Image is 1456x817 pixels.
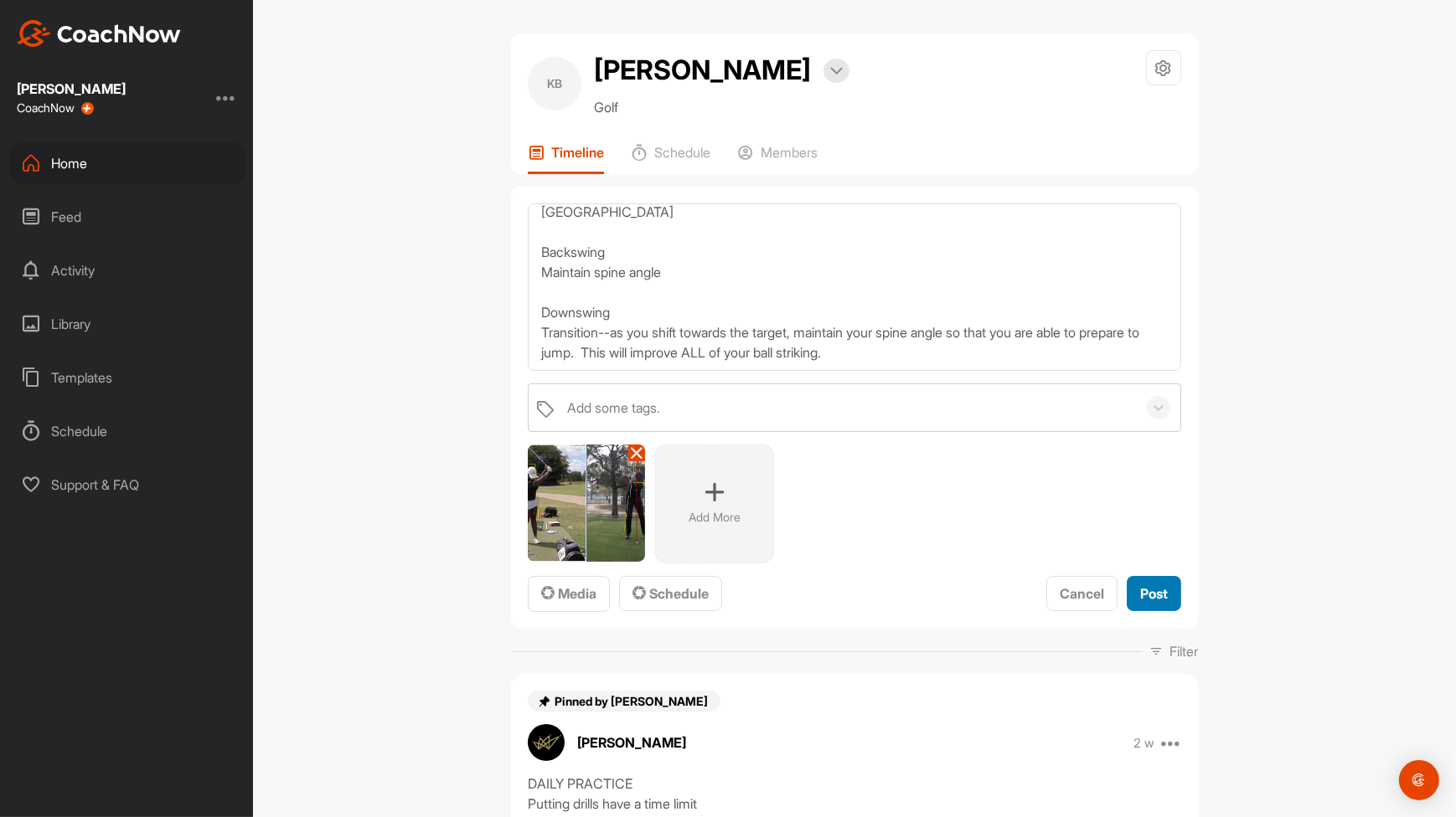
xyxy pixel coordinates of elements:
[9,410,245,452] div: Schedule
[1060,585,1104,602] span: Cancel
[1399,760,1439,800] div: Open Intercom Messenger
[632,585,709,602] span: Schedule
[9,142,245,184] div: Home
[1169,641,1198,661] p: Filter
[594,97,849,117] p: Golf
[1046,576,1118,612] button: Cancel
[1140,585,1168,602] span: Post
[528,724,565,761] img: avatar
[528,57,581,110] div: KB
[528,203,1181,371] textarea: Technical [GEOGRAPHIC_DATA] Backswing Maintain spine angle Downswing Transition--as you shift tow...
[528,576,610,612] button: Media
[654,144,710,161] p: Schedule
[17,20,181,47] img: CoachNow
[9,196,245,238] div: Feed
[1134,735,1155,752] p: 2 w
[528,444,645,562] img: image
[17,82,126,95] div: [PERSON_NAME]
[619,576,722,612] button: Schedule
[9,303,245,345] div: Library
[551,144,604,161] p: Timeline
[761,144,818,161] p: Members
[689,509,741,526] p: Add More
[555,694,710,708] span: Pinned by [PERSON_NAME]
[577,732,686,753] p: [PERSON_NAME]
[9,357,245,398] div: Templates
[9,464,245,506] div: Support & FAQ
[538,695,551,708] img: pin
[1127,576,1181,612] button: Post
[9,249,245,291] div: Activity
[541,585,596,602] span: Media
[830,67,843,75] img: arrow-down
[594,50,811,90] h2: [PERSON_NAME]
[567,398,660,418] div: Add some tags.
[17,101,94,115] div: CoachNow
